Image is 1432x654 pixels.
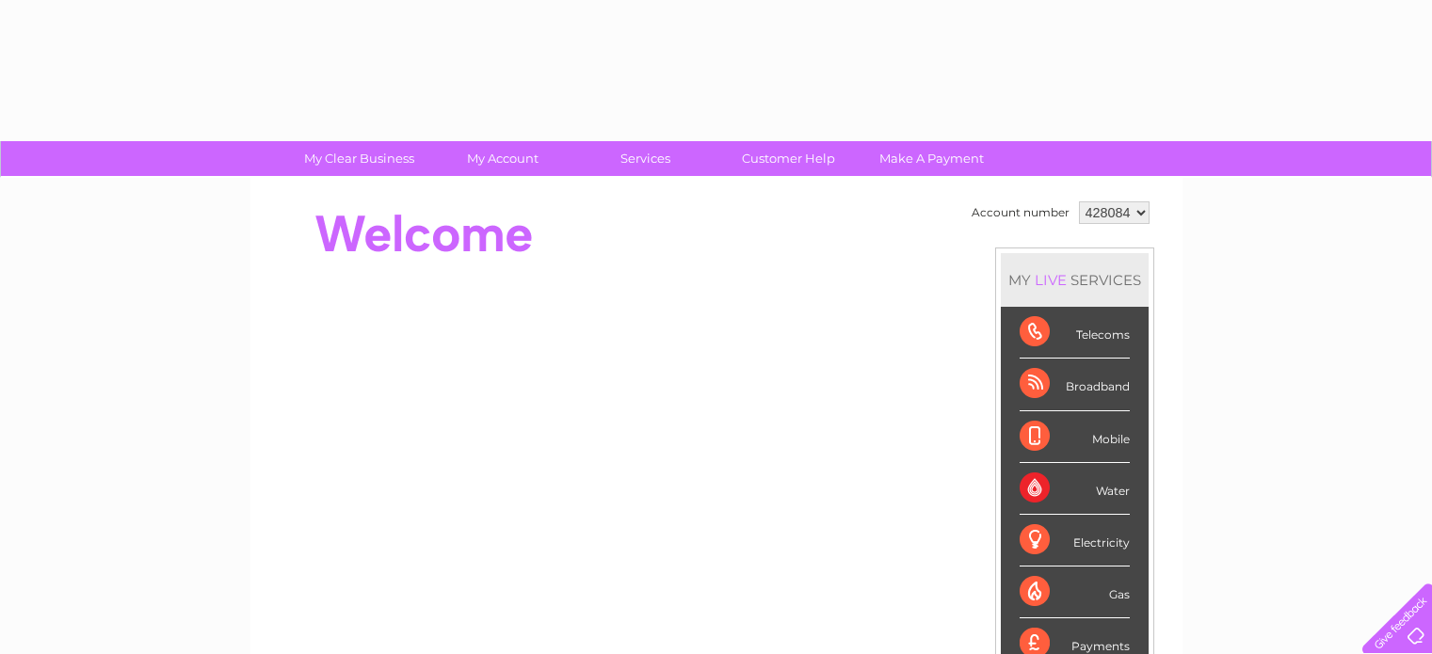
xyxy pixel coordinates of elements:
[568,141,723,176] a: Services
[1020,411,1130,463] div: Mobile
[967,197,1074,229] td: Account number
[1020,566,1130,618] div: Gas
[425,141,580,176] a: My Account
[711,141,866,176] a: Customer Help
[1020,463,1130,515] div: Water
[1001,253,1149,307] div: MY SERVICES
[854,141,1009,176] a: Make A Payment
[1020,307,1130,359] div: Telecoms
[1020,515,1130,566] div: Electricity
[1031,271,1070,289] div: LIVE
[282,141,437,176] a: My Clear Business
[1020,359,1130,410] div: Broadband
